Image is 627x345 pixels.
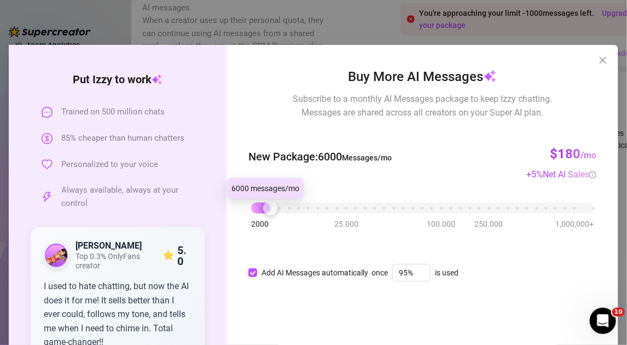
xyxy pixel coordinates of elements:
[371,267,388,279] span: once
[73,73,162,86] strong: Put Izzy to work
[61,106,165,119] span: Trained on 500 million chats
[435,267,458,279] span: is used
[61,184,205,210] span: Always available, always at your control
[42,192,53,203] span: thunderbolt
[342,153,392,162] span: Messages/mo
[543,168,596,181] div: Net AI Sales
[594,51,612,69] button: Close
[293,92,552,119] span: Subscribe to a monthly AI Messages package to keep Izzy chatting. Messages are shared across all ...
[349,67,497,88] span: Buy More AI Messages
[475,218,503,230] span: 250.000
[589,171,596,179] span: info-circle
[45,244,68,268] img: public
[612,308,625,317] span: 10
[580,150,596,160] span: /mo
[526,169,596,180] span: + 5 %
[227,178,304,199] div: 6000 messages/mo
[594,56,612,65] span: Close
[61,158,158,171] span: Personalized to your voice
[61,132,184,145] span: 85% cheaper than human chatters
[262,267,368,279] div: Add AI Messages automatically
[42,133,53,144] span: dollar
[599,56,607,65] span: close
[76,240,142,251] strong: [PERSON_NAME]
[427,218,456,230] span: 100.000
[248,148,392,165] span: New Package : 6000
[550,146,596,163] h3: $180
[42,159,53,170] span: heart
[555,218,594,230] span: 1,000,000+
[76,252,163,271] span: Top 0.3% OnlyFans creator
[163,250,174,261] span: star
[177,244,187,268] strong: 5.0
[42,107,53,118] span: message
[334,218,358,230] span: 25.000
[590,308,616,334] iframe: Intercom live chat
[251,218,269,230] span: 2000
